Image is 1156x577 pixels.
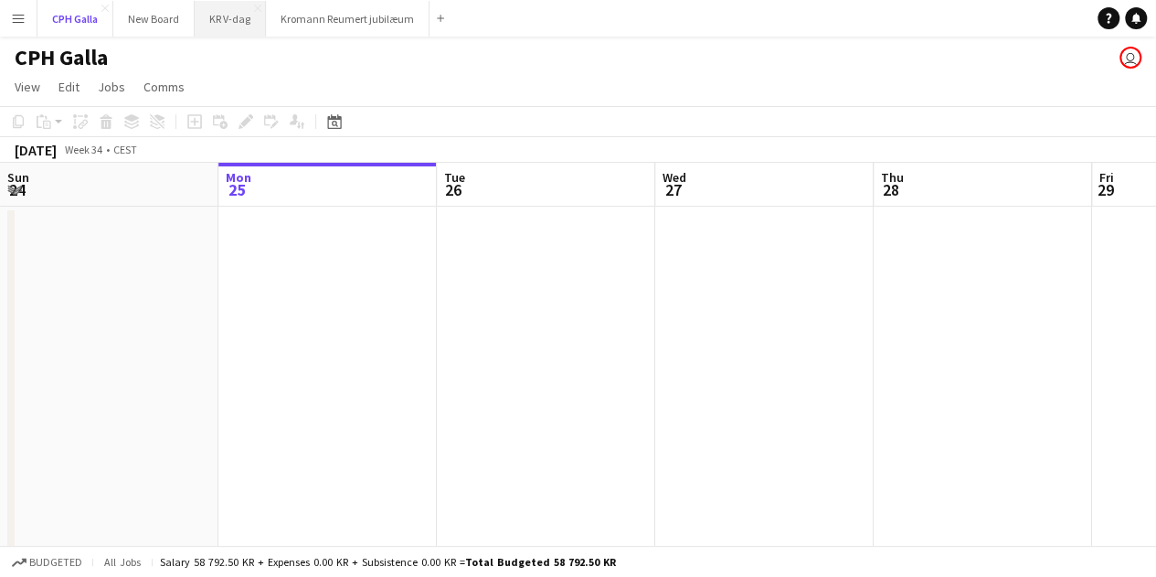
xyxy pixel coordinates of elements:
button: Kromann Reumert jubilæum [266,1,430,37]
button: KR V-dag [195,1,266,37]
span: All jobs [101,555,144,569]
span: Sun [7,169,29,186]
span: 28 [878,179,904,200]
a: Comms [136,75,192,99]
span: Tue [444,169,465,186]
span: Mon [226,169,251,186]
span: Week 34 [60,143,106,156]
a: View [7,75,48,99]
span: 29 [1097,179,1114,200]
app-user-avatar: Carla Sørensen [1119,47,1141,69]
span: 24 [5,179,29,200]
span: Budgeted [29,556,82,569]
div: [DATE] [15,141,57,159]
span: Wed [663,169,686,186]
h1: CPH Galla [15,44,108,71]
div: CEST [113,143,137,156]
button: Budgeted [9,552,85,572]
span: 25 [223,179,251,200]
button: New Board [113,1,195,37]
span: Jobs [98,79,125,95]
span: Comms [143,79,185,95]
a: Jobs [90,75,133,99]
div: Salary 58 792.50 KR + Expenses 0.00 KR + Subsistence 0.00 KR = [160,555,616,569]
span: Fri [1099,169,1114,186]
a: Edit [51,75,87,99]
span: View [15,79,40,95]
button: CPH Galla [37,1,113,37]
span: Total Budgeted 58 792.50 KR [465,555,616,569]
span: Thu [881,169,904,186]
span: 27 [660,179,686,200]
span: 26 [441,179,465,200]
span: Edit [58,79,80,95]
